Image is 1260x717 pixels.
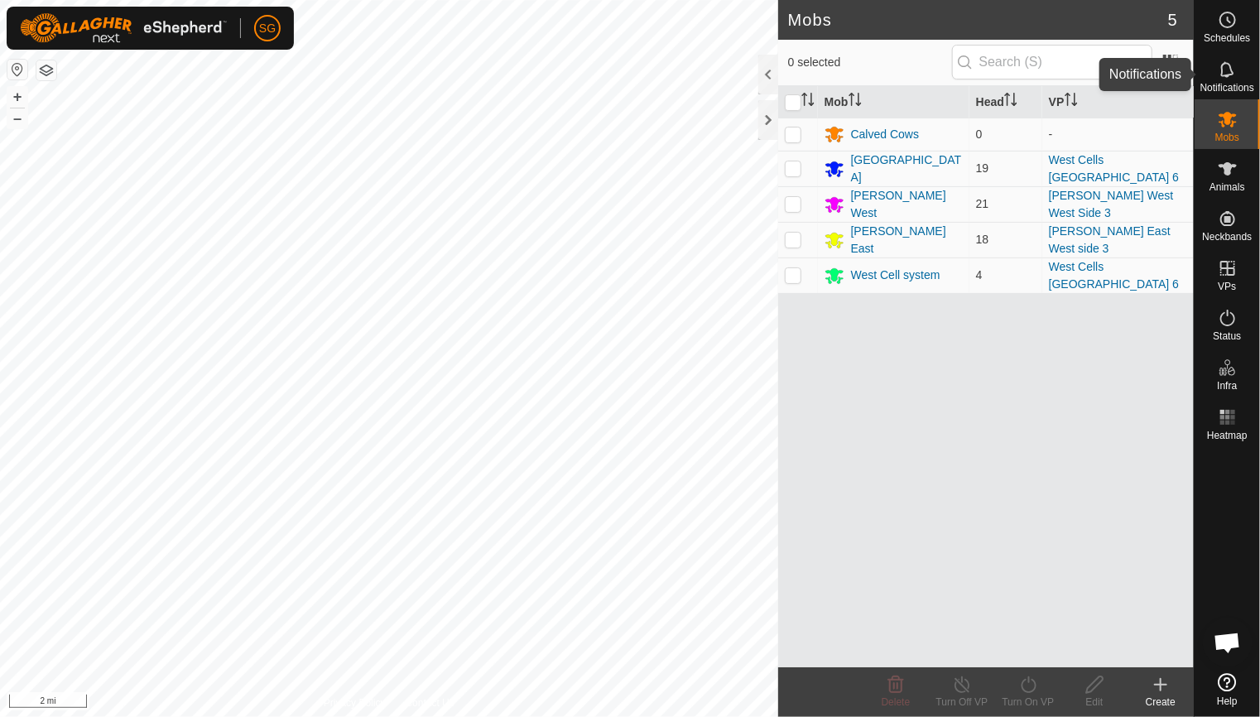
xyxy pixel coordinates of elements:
div: Create [1128,695,1194,710]
p-sorticon: Activate to sort [1065,95,1078,108]
span: SG [259,20,276,37]
button: – [7,108,27,128]
div: [PERSON_NAME] West [851,187,963,222]
span: Animals [1210,182,1245,192]
span: Delete [882,696,911,708]
th: Head [969,86,1042,118]
span: VPs [1218,282,1236,291]
span: 0 [976,128,983,141]
a: Help [1195,666,1260,713]
th: Mob [818,86,969,118]
input: Search (S) [952,45,1152,79]
span: Help [1217,696,1238,706]
span: 18 [976,233,989,246]
div: Calved Cows [851,126,919,143]
td: - [1042,118,1194,151]
a: Privacy Policy [324,695,386,710]
span: Notifications [1200,83,1254,93]
p-sorticon: Activate to sort [1004,95,1017,108]
a: West Cells [GEOGRAPHIC_DATA] 6 [1049,153,1179,184]
span: Schedules [1204,33,1250,43]
span: Heatmap [1207,431,1248,440]
span: 4 [976,268,983,282]
span: 21 [976,197,989,210]
th: VP [1042,86,1194,118]
a: West Cells [GEOGRAPHIC_DATA] 6 [1049,260,1179,291]
button: + [7,87,27,107]
span: Neckbands [1202,232,1252,242]
button: Reset Map [7,60,27,79]
img: Gallagher Logo [20,13,227,43]
button: Map Layers [36,60,56,80]
div: West Cell system [851,267,940,284]
span: Infra [1217,381,1237,391]
span: 5 [1168,7,1177,32]
div: Open chat [1203,618,1253,667]
span: Mobs [1215,132,1239,142]
p-sorticon: Activate to sort [801,95,815,108]
span: 19 [976,161,989,175]
div: Turn Off VP [929,695,995,710]
p-sorticon: Activate to sort [849,95,862,108]
div: [PERSON_NAME] East [851,223,963,257]
a: [PERSON_NAME] West West Side 3 [1049,189,1174,219]
span: 0 selected [788,54,952,71]
a: Contact Us [406,695,454,710]
div: Turn On VP [995,695,1061,710]
div: [GEOGRAPHIC_DATA] [851,152,963,186]
h2: Mobs [788,10,1168,30]
div: Edit [1061,695,1128,710]
span: Status [1213,331,1241,341]
a: [PERSON_NAME] East West side 3 [1049,224,1171,255]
